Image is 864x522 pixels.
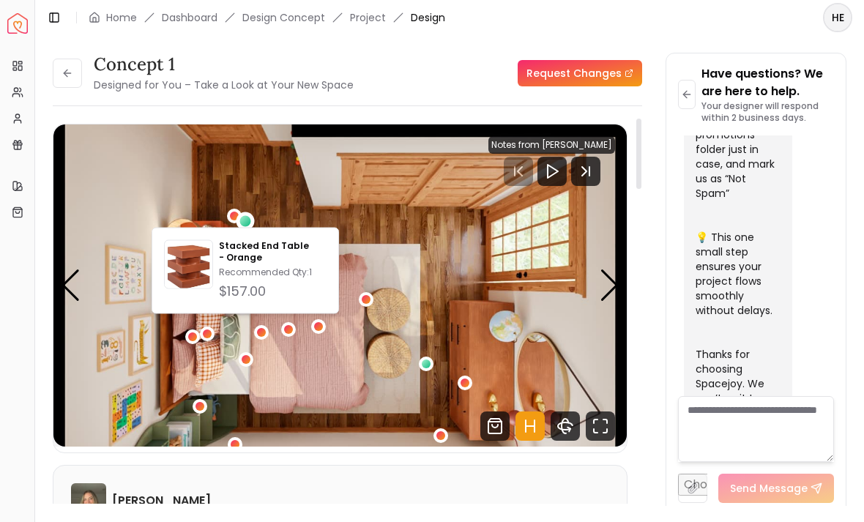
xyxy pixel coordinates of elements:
[219,266,327,278] p: Recommended Qty: 1
[242,10,325,25] li: Design Concept
[61,269,81,302] div: Previous slide
[165,244,212,291] img: Stacked End Table - Orange
[701,65,834,100] p: Have questions? We are here to help.
[53,124,627,447] div: Carousel
[571,157,600,186] svg: Next Track
[488,136,615,154] div: Notes from [PERSON_NAME]
[162,10,217,25] a: Dashboard
[518,60,642,86] a: Request Changes
[480,411,510,441] svg: Shop Products from this design
[7,13,28,34] a: Spacejoy
[219,240,327,264] p: Stacked End Table - Orange
[53,124,627,447] div: 5 / 5
[543,163,561,180] svg: Play
[515,411,545,441] svg: Hotspots Toggle
[350,10,386,25] a: Project
[823,3,852,32] button: HE
[219,281,327,302] div: $157.00
[600,269,619,302] div: Next slide
[7,13,28,34] img: Spacejoy Logo
[106,10,137,25] a: Home
[164,240,327,302] a: Stacked End Table - OrangeStacked End Table - OrangeRecommended Qty:1$157.00
[53,124,627,447] img: Design Render 5
[586,411,615,441] svg: Fullscreen
[89,10,445,25] nav: breadcrumb
[411,10,445,25] span: Design
[71,483,106,518] img: Sarah Nelson
[94,53,354,76] h3: concept 1
[701,100,834,124] p: Your designer will respond within 2 business days.
[94,78,354,92] small: Designed for You – Take a Look at Your New Space
[824,4,851,31] span: HE
[551,411,580,441] svg: 360 View
[112,492,211,510] h6: [PERSON_NAME]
